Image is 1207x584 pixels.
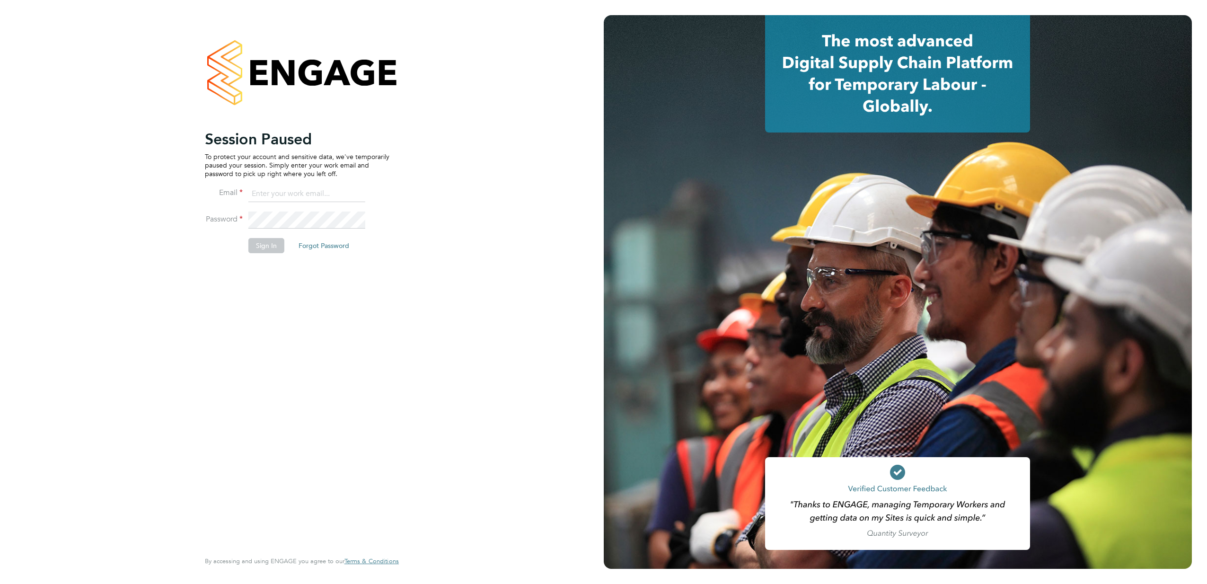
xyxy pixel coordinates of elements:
span: By accessing and using ENGAGE you agree to our [205,557,399,565]
button: Forgot Password [291,238,357,253]
button: Sign In [248,238,284,253]
a: Terms & Conditions [344,557,399,565]
label: Password [205,214,243,224]
p: To protect your account and sensitive data, we've temporarily paused your session. Simply enter y... [205,152,389,178]
label: Email [205,188,243,198]
h2: Session Paused [205,130,389,149]
input: Enter your work email... [248,186,365,203]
